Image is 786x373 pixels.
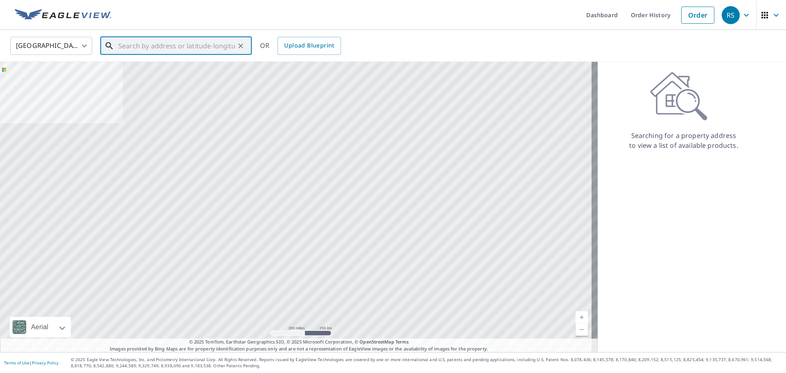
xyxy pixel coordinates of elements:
[278,37,341,55] a: Upload Blueprint
[576,311,588,323] a: Current Level 5, Zoom In
[15,9,111,21] img: EV Logo
[284,41,334,51] span: Upload Blueprint
[10,317,71,337] div: Aerial
[722,6,740,24] div: RS
[260,37,341,55] div: OR
[576,323,588,336] a: Current Level 5, Zoom Out
[395,339,409,345] a: Terms
[118,34,235,57] input: Search by address or latitude-longitude
[10,34,92,57] div: [GEOGRAPHIC_DATA]
[71,357,782,369] p: © 2025 Eagle View Technologies, Inc. and Pictometry International Corp. All Rights Reserved. Repo...
[29,317,51,337] div: Aerial
[235,40,246,52] button: Clear
[629,131,739,150] p: Searching for a property address to view a list of available products.
[359,339,394,345] a: OpenStreetMap
[4,360,29,366] a: Terms of Use
[32,360,59,366] a: Privacy Policy
[189,339,409,346] span: © 2025 TomTom, Earthstar Geographics SIO, © 2025 Microsoft Corporation, ©
[4,360,59,365] p: |
[681,7,714,24] a: Order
